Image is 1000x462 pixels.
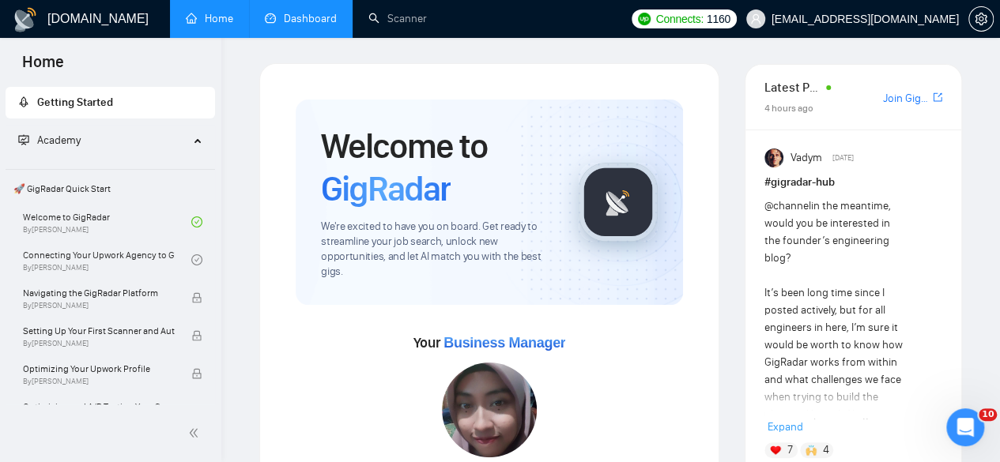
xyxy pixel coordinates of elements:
img: ❤️ [770,445,781,456]
span: 7 [787,442,792,458]
span: export [933,91,942,103]
span: By [PERSON_NAME] [23,301,175,310]
img: Vadym [764,148,783,167]
span: Navigating the GigRadar Platform [23,285,175,301]
span: lock [191,368,202,379]
span: 10 [979,408,997,421]
span: fund-projection-screen [18,134,29,145]
button: setting [968,6,994,32]
span: lock [191,292,202,303]
span: Expand [768,420,803,434]
iframe: Intercom live chat [946,408,984,446]
span: GigRadar [321,167,451,210]
a: Welcome to GigRadarBy[PERSON_NAME] [23,205,191,239]
a: homeHome [186,12,233,25]
span: 1160 [707,10,730,28]
img: 🙌 [806,445,817,456]
span: 4 [823,442,829,458]
span: lock [191,330,202,341]
span: 4 hours ago [764,103,813,114]
span: Optimizing and A/B Testing Your Scanner for Better Results [23,399,175,415]
span: rocket [18,96,29,107]
a: export [933,90,942,105]
a: dashboardDashboard [265,12,337,25]
span: setting [969,13,993,25]
span: Your [413,334,566,351]
span: Vadym [791,149,822,167]
span: Connects: [655,10,703,28]
span: double-left [188,425,204,441]
img: 1698924227594-IMG-20231023-WA0128.jpg [442,362,537,457]
a: searchScanner [368,12,427,25]
span: user [750,13,761,24]
span: By [PERSON_NAME] [23,339,175,348]
a: setting [968,13,994,25]
span: Latest Posts from the GigRadar Community [764,77,821,97]
img: gigradar-logo.png [579,163,658,242]
span: Getting Started [37,96,113,109]
span: Academy [18,133,81,147]
span: By [PERSON_NAME] [23,377,175,386]
span: Setting Up Your First Scanner and Auto-Bidder [23,323,175,339]
h1: Welcome to [321,125,553,210]
img: upwork-logo.png [638,13,651,25]
h1: # gigradar-hub [764,174,942,191]
span: check-circle [191,216,202,227]
a: Join GigRadar Slack Community [883,90,930,107]
span: Business Manager [443,335,565,351]
span: check-circle [191,254,202,265]
span: @channel [764,199,811,212]
span: [DATE] [832,151,853,165]
span: Optimizing Your Upwork Profile [23,361,175,377]
span: Academy [37,133,81,147]
span: We're excited to have you on board. Get ready to streamline your job search, unlock new opportuni... [321,220,553,280]
span: 🚀 GigRadar Quick Start [7,173,213,205]
span: Home [9,51,77,84]
a: Connecting Your Upwork Agency to GigRadarBy[PERSON_NAME] [23,242,191,277]
img: logo [13,7,38,32]
li: Getting Started [6,87,215,118]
